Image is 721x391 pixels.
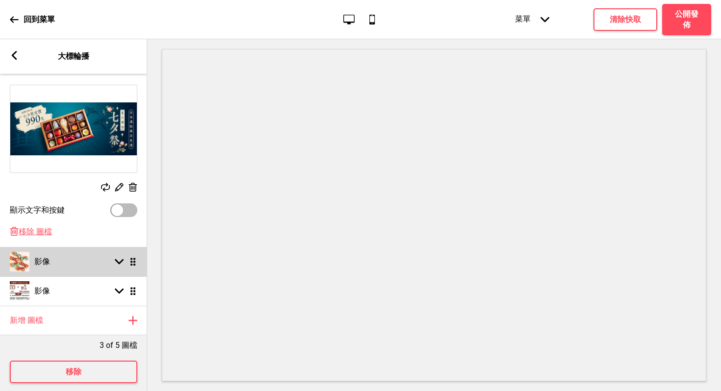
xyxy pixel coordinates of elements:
[593,8,657,31] button: 清除快取
[10,315,43,326] h4: 新增 圖檔
[505,4,559,34] div: 菜單
[10,205,65,216] label: 顯示文字和按鍵
[34,256,50,267] h4: 影像
[662,4,711,35] button: 公開發佈
[100,340,137,351] p: 3 of 5 圖檔
[58,51,89,62] p: 大標輪播
[672,9,701,30] h4: 公開發佈
[19,227,52,237] span: 移除 圖檔
[10,6,55,33] a: 回到菜單
[66,367,81,377] h4: 移除
[10,85,137,172] img: Image
[34,286,50,296] h4: 影像
[610,14,641,25] h4: 清除快取
[10,361,137,383] button: 移除
[24,14,55,25] p: 回到菜單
